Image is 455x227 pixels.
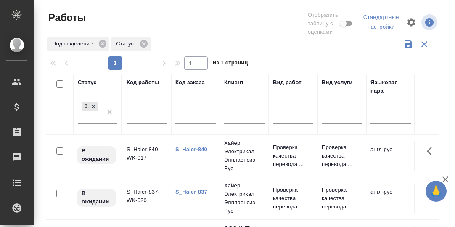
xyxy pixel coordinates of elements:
div: Код заказа [175,78,205,87]
div: Вид услуги [322,78,353,87]
span: из 1 страниц [213,58,248,70]
td: S_Haier-840-WK-017 [122,141,171,171]
div: Вид работ [273,78,302,87]
td: S_Haier-837-WK-020 [122,184,171,213]
p: Проверка качества перевода ... [322,143,362,168]
div: Подразделение [47,37,109,51]
p: Хайер Электрикал Эпплаенсиз Рус [224,182,265,215]
button: Здесь прячутся важные кнопки [422,141,442,161]
span: Настроить таблицу [401,12,421,32]
p: Проверка качества перевода ... [273,186,313,211]
div: Статус [78,78,97,87]
p: В ожидании [82,147,111,163]
div: В ожидании [81,101,99,112]
a: S_Haier-840 [175,146,207,152]
button: 🙏 [426,181,447,202]
div: Клиент [224,78,243,87]
div: Статус [111,37,151,51]
button: Сбросить фильтры [416,36,432,52]
p: Проверка качества перевода ... [322,186,362,211]
span: Отобразить таблицу с оценками [308,11,338,36]
div: В ожидании [82,102,89,111]
p: Проверка качества перевода ... [273,143,313,168]
p: Подразделение [52,40,95,48]
a: S_Haier-837 [175,189,207,195]
span: 🙏 [429,182,443,200]
div: split button [361,11,401,34]
p: Статус [116,40,137,48]
span: Посмотреть информацию [421,14,439,30]
p: Хайер Электрикал Эпплаенсиз Рус [224,139,265,173]
td: англ-рус [366,141,415,171]
p: В ожидании [82,189,111,206]
td: англ-рус [366,184,415,213]
span: Работы [46,11,86,24]
div: Языковая пара [370,78,411,95]
div: Код работы [127,78,159,87]
button: Сохранить фильтры [400,36,416,52]
button: Здесь прячутся важные кнопки [422,184,442,204]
